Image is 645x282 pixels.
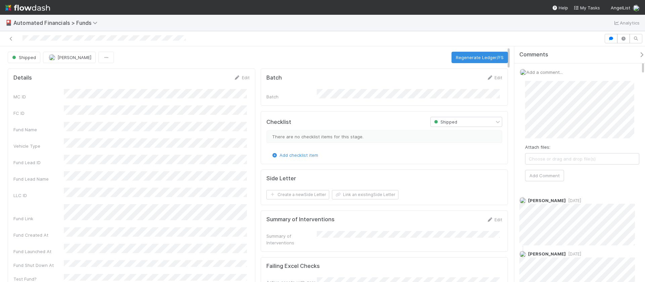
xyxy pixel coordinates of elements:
span: AngelList [611,5,630,10]
span: Choose or drag and drop file(s) [525,153,639,164]
h5: Summary of Interventions [266,216,335,223]
span: My Tasks [573,5,600,10]
div: Fund Shut Down At [13,262,64,269]
a: Edit [486,217,502,222]
span: Automated Financials > Funds [13,19,101,26]
span: [PERSON_NAME] [528,198,566,203]
h5: Failing Excel Checks [266,263,320,270]
button: Link an existingSide Letter [332,190,398,199]
span: Shipped [11,55,36,60]
button: Shipped [8,52,40,63]
img: avatar_6cb813a7-f212-4ca3-9382-463c76e0b247.png [519,197,526,204]
button: [PERSON_NAME] [43,52,96,63]
div: There are no checklist items for this stage. [266,130,503,143]
div: LLC ID [13,192,64,199]
a: My Tasks [573,4,600,11]
div: Fund Lead ID [13,159,64,166]
button: Regenerate Ledger/FS [451,52,508,63]
button: Add Comment [525,170,564,181]
span: [DATE] [566,198,581,203]
a: Analytics [613,19,640,27]
button: Create a newSide Letter [266,190,329,199]
div: FC ID [13,110,64,116]
a: Add checklist item [271,152,318,158]
span: [PERSON_NAME] [528,251,566,256]
img: avatar_574f8970-b283-40ff-a3d7-26909d9947cc.png [519,251,526,257]
div: Fund Link [13,215,64,222]
span: Shipped [433,120,457,125]
h5: Checklist [266,119,291,126]
div: Help [552,4,568,11]
div: Fund Launched At [13,248,64,255]
img: logo-inverted-e16ddd16eac7371096b0.svg [5,2,50,13]
img: avatar_6cb813a7-f212-4ca3-9382-463c76e0b247.png [633,5,640,11]
span: [PERSON_NAME] [57,55,91,60]
div: Fund Name [13,126,64,133]
div: Batch [266,93,317,100]
span: 🎴 [5,20,12,26]
img: avatar_574f8970-b283-40ff-a3d7-26909d9947cc.png [49,54,55,61]
span: Add a comment... [526,69,563,75]
span: Comments [519,51,548,58]
div: Fund Lead Name [13,176,64,182]
img: avatar_6cb813a7-f212-4ca3-9382-463c76e0b247.png [520,69,526,76]
a: Edit [234,75,250,80]
div: Fund Created At [13,232,64,238]
h5: Batch [266,75,282,81]
label: Attach files: [525,144,550,150]
a: Edit [486,75,502,80]
div: Summary of Interventions [266,233,317,246]
h5: Details [13,75,32,81]
div: MC ID [13,93,64,100]
div: Vehicle Type [13,143,64,149]
span: [DATE] [566,251,581,256]
h5: Side Letter [266,175,296,182]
